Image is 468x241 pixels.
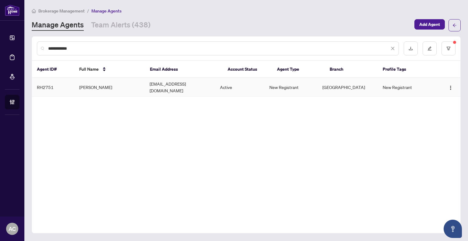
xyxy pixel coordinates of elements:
button: Logo [446,82,456,92]
span: Full Name [79,66,99,73]
span: arrow-left [452,23,457,27]
button: filter [441,41,456,55]
a: Team Alerts (438) [91,20,151,31]
img: logo [5,5,19,16]
span: Brokerage Management [38,8,85,14]
td: Active [215,78,264,97]
td: New Registrant [378,78,438,97]
th: Branch [325,61,378,78]
span: Add Agent [419,19,440,29]
button: Open asap [444,220,462,238]
td: [PERSON_NAME] [74,78,145,97]
th: Agent Type [272,61,325,78]
td: New Registrant [264,78,317,97]
span: filter [446,46,451,51]
th: Agent ID# [32,61,74,78]
span: home [32,9,36,13]
th: Email Address [145,61,223,78]
img: Logo [448,85,453,90]
button: download [404,41,418,55]
a: Manage Agents [32,20,84,31]
button: edit [423,41,437,55]
li: / [87,7,89,14]
span: edit [427,46,432,51]
span: AC [9,225,16,233]
td: RH2751 [32,78,74,97]
span: Manage Agents [91,8,122,14]
span: close [391,46,395,51]
td: [EMAIL_ADDRESS][DOMAIN_NAME] [145,78,215,97]
button: Add Agent [414,19,445,30]
span: download [409,46,413,51]
th: Full Name [74,61,145,78]
th: Profile Tags [378,61,438,78]
th: Account Status [223,61,272,78]
td: [GEOGRAPHIC_DATA] [317,78,378,97]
